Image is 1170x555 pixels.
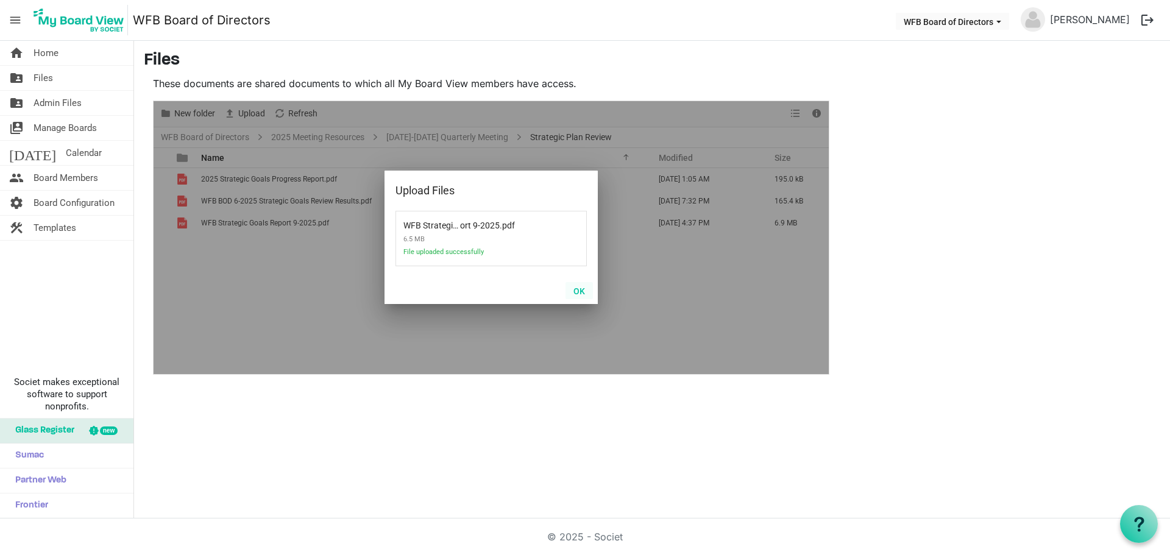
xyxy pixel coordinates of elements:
span: menu [4,9,27,32]
span: Calendar [66,141,102,165]
span: switch_account [9,116,24,140]
span: Home [34,41,58,65]
span: Frontier [9,493,48,518]
span: people [9,166,24,190]
span: Sumac [9,444,44,468]
a: © 2025 - Societ [547,531,623,543]
a: [PERSON_NAME] [1045,7,1135,32]
span: 6.5 MB [403,230,531,248]
button: OK [565,282,593,299]
span: Societ makes exceptional software to support nonprofits. [5,376,128,412]
img: My Board View Logo [30,5,128,35]
h3: Files [144,51,1160,71]
span: Files [34,66,53,90]
span: Admin Files [34,91,82,115]
button: logout [1135,7,1160,33]
span: folder_shared [9,91,24,115]
span: File uploaded successfully [403,248,531,263]
a: My Board View Logo [30,5,133,35]
span: Manage Boards [34,116,97,140]
span: construction [9,216,24,240]
span: [DATE] [9,141,56,165]
span: Glass Register [9,419,74,443]
span: settings [9,191,24,215]
div: new [100,426,118,435]
p: These documents are shared documents to which all My Board View members have access. [153,76,829,91]
img: no-profile-picture.svg [1021,7,1045,32]
div: Upload Files [395,182,548,200]
span: Templates [34,216,76,240]
span: folder_shared [9,66,24,90]
button: WFB Board of Directors dropdownbutton [896,13,1009,30]
span: Board Members [34,166,98,190]
span: home [9,41,24,65]
span: Board Configuration [34,191,115,215]
a: WFB Board of Directors [133,8,271,32]
span: Partner Web [9,468,66,493]
span: WFB Strategic Goals Report 9-2025.pdf [403,213,500,230]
